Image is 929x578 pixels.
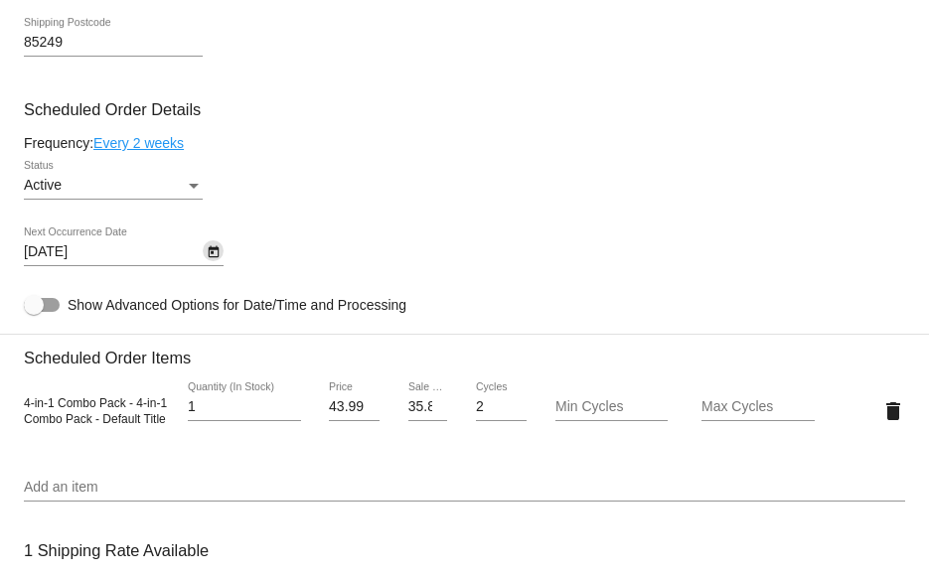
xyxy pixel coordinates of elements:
h3: Scheduled Order Details [24,100,905,119]
input: Sale Price [408,399,448,415]
input: Next Occurrence Date [24,244,203,260]
h3: 1 Shipping Rate Available [24,529,209,572]
input: Price [329,399,380,415]
span: Active [24,177,62,193]
input: Shipping Postcode [24,35,203,51]
input: Add an item [24,480,905,496]
input: Quantity (In Stock) [188,399,301,415]
input: Min Cycles [555,399,669,415]
div: Frequency: [24,135,905,151]
span: Show Advanced Options for Date/Time and Processing [68,295,406,315]
mat-icon: delete [881,399,905,423]
a: Every 2 weeks [93,135,184,151]
mat-select: Status [24,178,203,194]
button: Open calendar [203,240,224,261]
h3: Scheduled Order Items [24,334,905,367]
input: Cycles [476,399,527,415]
span: 4-in-1 Combo Pack - 4-in-1 Combo Pack - Default Title [24,396,167,426]
input: Max Cycles [701,399,815,415]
